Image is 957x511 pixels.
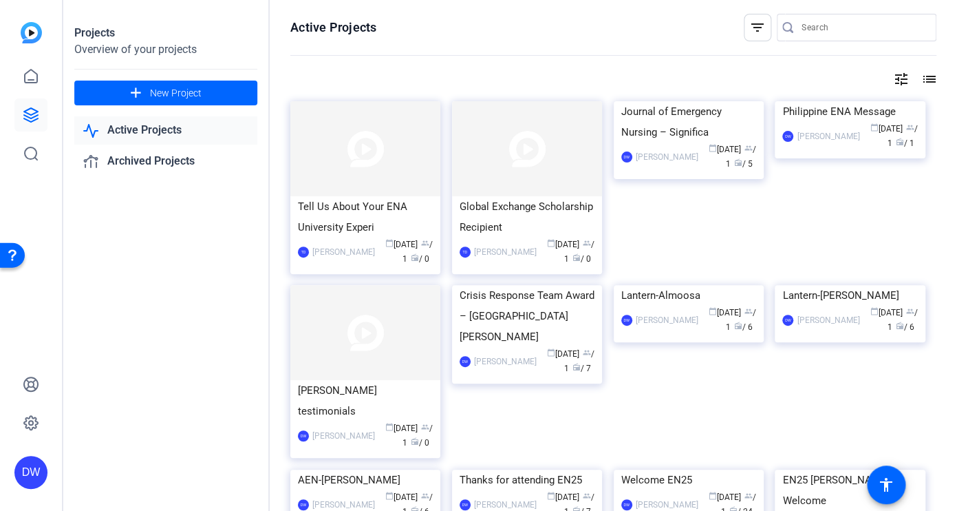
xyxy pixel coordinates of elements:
span: calendar_today [709,492,717,500]
span: / 1 [402,240,433,264]
span: [DATE] [709,145,741,154]
span: calendar_today [870,307,879,315]
div: DW [14,456,47,489]
span: radio [572,253,581,262]
a: Archived Projects [74,147,257,176]
span: [DATE] [709,308,741,317]
span: radio [411,437,419,446]
div: TD [298,247,309,258]
div: Thanks for attending EN25 [460,470,594,490]
span: group [583,492,591,500]
span: calendar_today [385,423,394,431]
span: radio [734,322,742,330]
div: Welcome EN25 [621,470,756,490]
span: calendar_today [547,239,555,247]
div: DW [298,499,309,510]
span: / 5 [734,159,753,169]
div: DW [621,499,632,510]
div: [PERSON_NAME] [636,150,698,164]
div: Lantern-[PERSON_NAME] [782,285,917,306]
mat-icon: accessibility [878,477,894,493]
div: EN25 [PERSON_NAME] Welcome [782,470,917,511]
div: [PERSON_NAME] testimonials [298,380,433,421]
span: calendar_today [709,307,717,315]
span: calendar_today [547,492,555,500]
span: [DATE] [870,124,903,134]
mat-icon: add [127,85,144,102]
span: [DATE] [385,240,418,249]
div: Overview of your projects [74,41,257,58]
mat-icon: tune [893,71,910,87]
div: DW [782,131,793,142]
div: [PERSON_NAME] [797,129,859,143]
img: blue-gradient.svg [21,22,42,43]
span: group [421,239,429,247]
span: group [744,307,753,315]
span: calendar_today [709,144,717,152]
a: Active Projects [74,116,257,145]
span: [DATE] [547,240,579,249]
span: calendar_today [870,123,879,132]
span: group [906,307,914,315]
span: / 1 [896,138,914,148]
span: [DATE] [547,349,579,359]
div: [PERSON_NAME] [312,245,375,259]
h1: Active Projects [290,19,376,36]
span: calendar_today [385,239,394,247]
div: [PERSON_NAME] [797,313,859,327]
mat-icon: list [920,71,936,87]
span: / 0 [411,254,429,264]
span: / 1 [564,240,594,264]
span: / 6 [734,322,753,332]
div: DW [460,356,471,367]
div: Global Exchange Scholarship Recipient [460,196,594,238]
div: Crisis Response Team Award – [GEOGRAPHIC_DATA][PERSON_NAME] [460,285,594,347]
span: radio [896,322,904,330]
span: calendar_today [547,348,555,357]
div: [PERSON_NAME] [312,429,375,443]
span: group [421,423,429,431]
div: Journal of Emergency Nursing – Significa [621,101,756,143]
span: radio [411,253,419,262]
span: [DATE] [385,424,418,433]
div: TD [460,247,471,258]
span: / 0 [411,438,429,448]
div: Tell Us About Your ENA University Experi [298,196,433,238]
div: DW [460,499,471,510]
span: group [583,348,591,357]
span: [DATE] [709,492,741,502]
span: group [744,492,753,500]
div: Lantern-Almoosa [621,285,756,306]
span: [DATE] [385,492,418,502]
span: / 6 [896,322,914,332]
span: [DATE] [870,308,903,317]
div: Philippine ENA Message [782,101,917,122]
span: calendar_today [385,492,394,500]
span: radio [734,158,742,167]
div: [PERSON_NAME] [474,355,537,368]
div: DW [621,315,632,326]
div: [PERSON_NAME] [636,313,698,327]
div: DW [782,315,793,326]
span: radio [572,363,581,371]
div: Projects [74,25,257,41]
span: / 7 [572,364,591,373]
div: DW [621,152,632,163]
div: DW [298,430,309,441]
span: / 0 [572,254,591,264]
input: Search [802,19,925,36]
span: [DATE] [547,492,579,502]
div: AEN-[PERSON_NAME] [298,470,433,490]
mat-icon: filter_list [749,19,766,36]
span: New Project [150,86,202,101]
span: group [744,144,753,152]
span: group [583,239,591,247]
span: group [906,123,914,132]
div: [PERSON_NAME] [474,245,537,259]
button: New Project [74,81,257,105]
span: radio [896,138,904,146]
span: group [421,492,429,500]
